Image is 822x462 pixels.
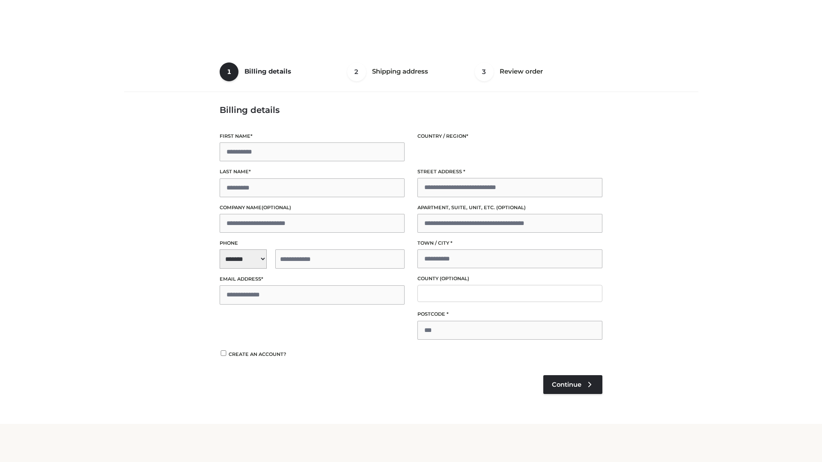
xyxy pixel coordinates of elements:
[220,105,602,115] h3: Billing details
[220,204,405,212] label: Company name
[543,375,602,394] a: Continue
[220,132,405,140] label: First name
[496,204,526,210] span: (optional)
[220,239,405,247] label: Phone
[417,310,602,318] label: Postcode
[417,239,602,247] label: Town / City
[220,168,405,176] label: Last name
[262,204,291,210] span: (optional)
[552,381,581,388] span: Continue
[417,132,602,140] label: Country / Region
[417,168,602,176] label: Street address
[417,275,602,283] label: County
[220,350,227,356] input: Create an account?
[229,351,286,357] span: Create an account?
[440,275,469,281] span: (optional)
[417,204,602,212] label: Apartment, suite, unit, etc.
[220,275,405,283] label: Email address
